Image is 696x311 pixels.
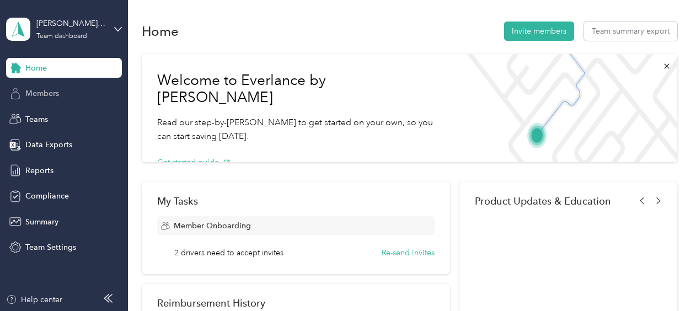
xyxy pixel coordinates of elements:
div: My Tasks [157,195,435,207]
span: Member Onboarding [174,220,251,232]
span: 2 drivers need to accept invites [174,247,283,259]
button: Invite members [504,22,574,41]
h1: Home [142,25,179,37]
span: Summary [25,216,58,228]
iframe: Everlance-gr Chat Button Frame [634,249,696,311]
div: [PERSON_NAME] FIT Team [36,18,105,29]
button: Get started guide [157,157,231,168]
span: Compliance [25,190,69,202]
h2: Reimbursement History [157,297,265,309]
span: Home [25,62,47,74]
button: Team summary export [584,22,677,41]
span: Data Exports [25,139,72,151]
span: Members [25,88,59,99]
button: Help center [6,294,62,305]
button: Re-send invites [382,247,435,259]
span: Product Updates & Education [475,195,611,207]
span: Team Settings [25,242,76,253]
span: Teams [25,114,48,125]
p: Read our step-by-[PERSON_NAME] to get started on your own, so you can start saving [DATE]. [157,116,443,143]
h1: Welcome to Everlance by [PERSON_NAME] [157,72,443,106]
div: Team dashboard [36,33,87,40]
img: Welcome to everlance [458,54,677,162]
span: Reports [25,165,53,176]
